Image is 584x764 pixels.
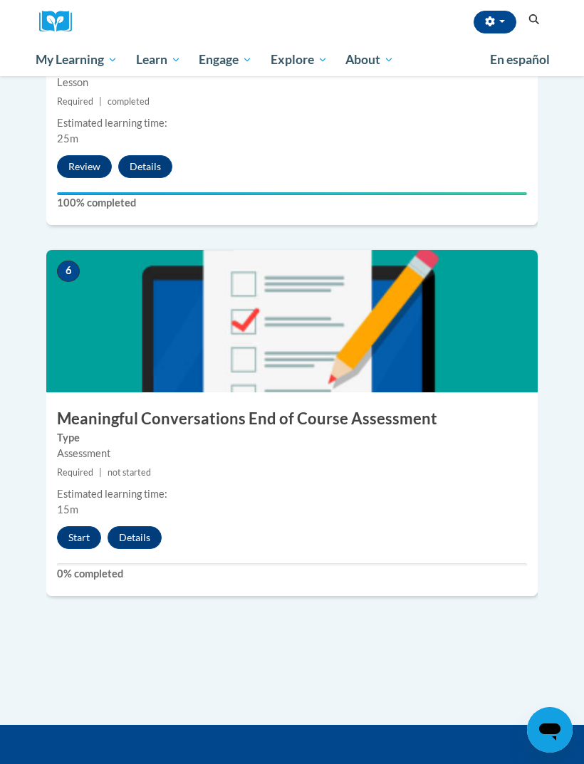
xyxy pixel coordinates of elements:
[57,430,527,446] label: Type
[490,52,550,67] span: En español
[523,11,545,28] button: Search
[57,192,527,195] div: Your progress
[527,707,573,753] iframe: Button to launch messaging window
[57,467,93,478] span: Required
[57,503,78,516] span: 15m
[57,526,101,549] button: Start
[57,132,78,145] span: 25m
[481,45,559,75] a: En español
[337,43,404,76] a: About
[57,261,80,282] span: 6
[25,43,559,76] div: Main menu
[474,11,516,33] button: Account Settings
[189,43,261,76] a: Engage
[199,51,252,68] span: Engage
[26,43,127,76] a: My Learning
[127,43,190,76] a: Learn
[57,155,112,178] button: Review
[108,96,150,107] span: completed
[57,195,527,211] label: 100% completed
[136,51,181,68] span: Learn
[345,51,394,68] span: About
[108,467,151,478] span: not started
[39,11,82,33] img: Logo brand
[39,11,82,33] a: Cox Campus
[118,155,172,178] button: Details
[57,96,93,107] span: Required
[99,96,102,107] span: |
[57,566,527,582] label: 0% completed
[57,115,527,131] div: Estimated learning time:
[57,75,527,90] div: Lesson
[46,250,538,392] img: Course Image
[261,43,337,76] a: Explore
[57,486,527,502] div: Estimated learning time:
[108,526,162,549] button: Details
[99,467,102,478] span: |
[271,51,328,68] span: Explore
[57,446,527,461] div: Assessment
[46,408,538,430] h3: Meaningful Conversations End of Course Assessment
[36,51,118,68] span: My Learning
